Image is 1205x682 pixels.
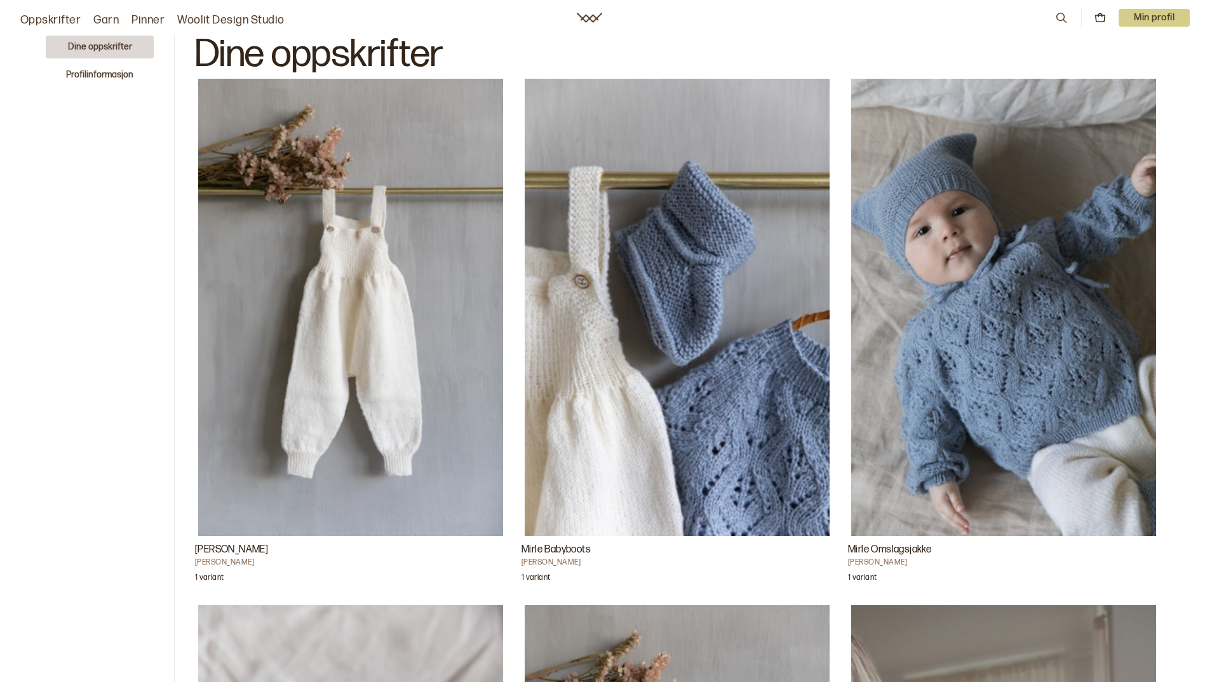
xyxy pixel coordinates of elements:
[525,79,830,536] img: Brit Frafjord ØrstavikMirle Babyboots
[1119,9,1190,27] button: User dropdown
[177,11,285,29] a: Woolit Design Studio
[131,11,165,29] a: Pinner
[198,79,503,536] img: Brit Frafjord ØrstavikMirle Selebukse
[195,573,224,585] p: 1 variant
[851,79,1156,536] img: Mari Kalberg SkjævelandMirle Omslagsjakke
[195,558,506,568] h4: [PERSON_NAME]
[46,36,154,58] button: Dine oppskrifter
[522,558,833,568] h4: [PERSON_NAME]
[93,11,119,29] a: Garn
[1119,9,1190,27] p: Min profil
[848,573,877,585] p: 1 variant
[195,542,506,558] h3: [PERSON_NAME]
[195,79,506,590] a: Mirle Selebukse
[577,13,602,23] a: Woolit
[195,36,1159,74] h1: Dine oppskrifter
[522,79,833,590] a: Mirle Babyboots
[46,64,154,86] button: Profilinformasjon
[20,11,81,29] a: Oppskrifter
[522,542,833,558] h3: Mirle Babyboots
[522,573,550,585] p: 1 variant
[848,558,1159,568] h4: [PERSON_NAME]
[848,79,1159,590] a: Mirle Omslagsjakke
[848,542,1159,558] h3: Mirle Omslagsjakke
